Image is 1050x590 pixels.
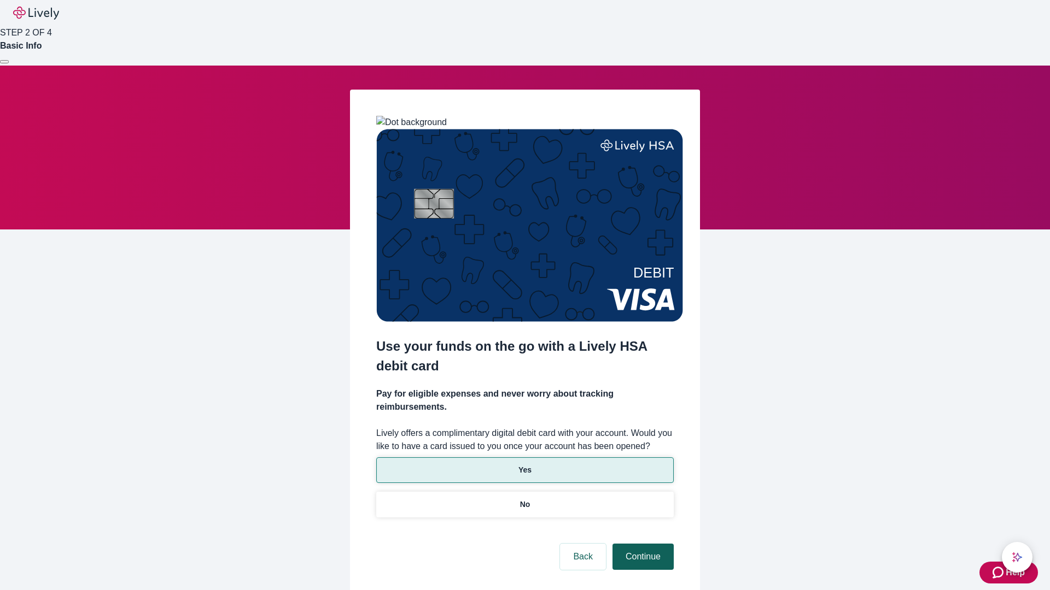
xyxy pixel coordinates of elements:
img: Lively [13,7,59,20]
label: Lively offers a complimentary digital debit card with your account. Would you like to have a card... [376,427,674,453]
svg: Zendesk support icon [993,566,1006,579]
h2: Use your funds on the go with a Lively HSA debit card [376,337,674,376]
button: Continue [612,544,674,570]
h4: Pay for eligible expenses and never worry about tracking reimbursements. [376,387,674,414]
button: Zendesk support iconHelp [979,562,1038,583]
img: Debit card [376,129,683,322]
p: No [520,499,530,510]
img: Dot background [376,116,447,129]
button: Yes [376,457,674,483]
span: Help [1006,566,1025,579]
button: No [376,492,674,517]
p: Yes [518,464,532,476]
button: chat [1002,542,1032,573]
button: Back [560,544,606,570]
svg: Lively AI Assistant [1012,552,1023,563]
